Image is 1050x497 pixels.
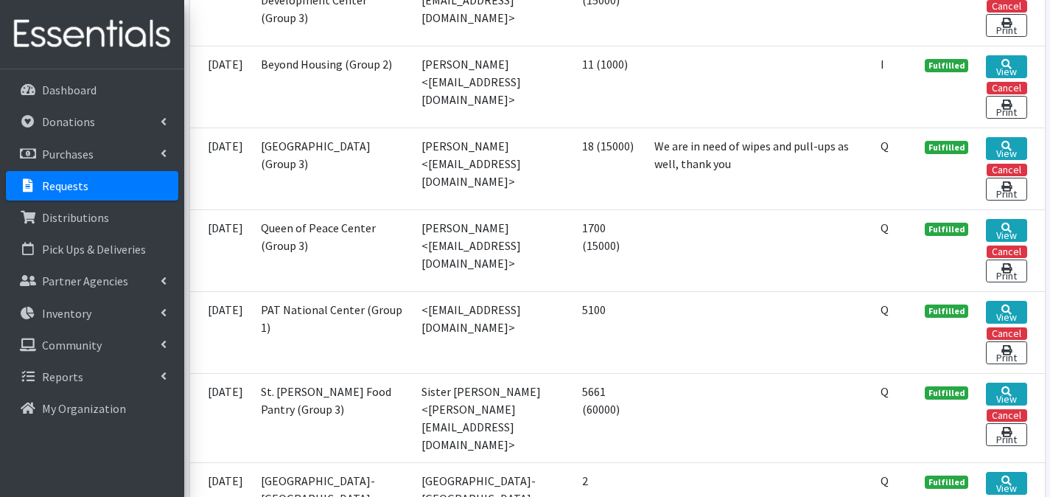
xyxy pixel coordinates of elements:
a: Purchases [6,139,178,169]
a: Print [986,341,1026,364]
abbr: Individual [881,57,884,72]
p: Reports [42,369,83,384]
td: <[EMAIL_ADDRESS][DOMAIN_NAME]> [413,291,573,373]
a: View [986,137,1026,160]
td: [DATE] [190,373,252,462]
button: Cancel [987,82,1027,94]
p: Donations [42,114,95,129]
a: Inventory [6,299,178,328]
td: Sister [PERSON_NAME] <[PERSON_NAME][EMAIL_ADDRESS][DOMAIN_NAME]> [413,373,573,462]
a: View [986,383,1026,406]
a: My Organization [6,394,178,423]
td: Queen of Peace Center (Group 3) [252,209,413,291]
abbr: Quantity [881,220,889,235]
span: Fulfilled [925,223,969,236]
a: View [986,472,1026,495]
p: Distributions [42,210,109,225]
a: View [986,301,1026,324]
abbr: Quantity [881,473,889,488]
a: Community [6,330,178,360]
a: Print [986,260,1026,282]
a: Partner Agencies [6,266,178,296]
button: Cancel [987,409,1027,422]
a: Distributions [6,203,178,232]
a: Donations [6,107,178,136]
td: 5661 (60000) [573,373,645,462]
td: St. [PERSON_NAME] Food Pantry (Group 3) [252,373,413,462]
span: Fulfilled [925,141,969,154]
button: Cancel [987,164,1027,176]
p: Dashboard [42,83,97,97]
abbr: Quantity [881,302,889,317]
a: Print [986,423,1026,446]
td: [DATE] [190,46,252,128]
p: Pick Ups & Deliveries [42,242,146,257]
td: Beyond Housing (Group 2) [252,46,413,128]
td: [GEOGRAPHIC_DATA] (Group 3) [252,128,413,209]
span: Fulfilled [925,305,969,318]
td: [PERSON_NAME] <[EMAIL_ADDRESS][DOMAIN_NAME]> [413,209,573,291]
button: Cancel [987,246,1027,258]
span: Fulfilled [925,386,969,400]
a: Reports [6,362,178,392]
a: Print [986,178,1026,201]
p: Requests [42,178,88,193]
td: We are in need of wipes and pull-ups as well, thank you [645,128,871,209]
a: Print [986,96,1026,119]
p: My Organization [42,401,126,416]
td: 11 (1000) [573,46,645,128]
button: Cancel [987,327,1027,340]
td: [DATE] [190,291,252,373]
p: Partner Agencies [42,274,128,288]
td: [PERSON_NAME] <[EMAIL_ADDRESS][DOMAIN_NAME]> [413,46,573,128]
img: HumanEssentials [6,10,178,59]
a: Dashboard [6,75,178,105]
td: PAT National Center (Group 1) [252,291,413,373]
a: View [986,219,1026,242]
span: Fulfilled [925,476,969,489]
a: Requests [6,171,178,201]
a: Print [986,14,1026,37]
p: Purchases [42,147,94,161]
td: [DATE] [190,128,252,209]
td: 18 (15000) [573,128,645,209]
a: View [986,55,1026,78]
p: Inventory [42,306,91,321]
p: Community [42,338,102,352]
td: 1700 (15000) [573,209,645,291]
td: [DATE] [190,209,252,291]
a: Pick Ups & Deliveries [6,234,178,264]
abbr: Quantity [881,139,889,153]
abbr: Quantity [881,384,889,399]
td: 5100 [573,291,645,373]
td: [PERSON_NAME] <[EMAIL_ADDRESS][DOMAIN_NAME]> [413,128,573,209]
span: Fulfilled [925,59,969,72]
